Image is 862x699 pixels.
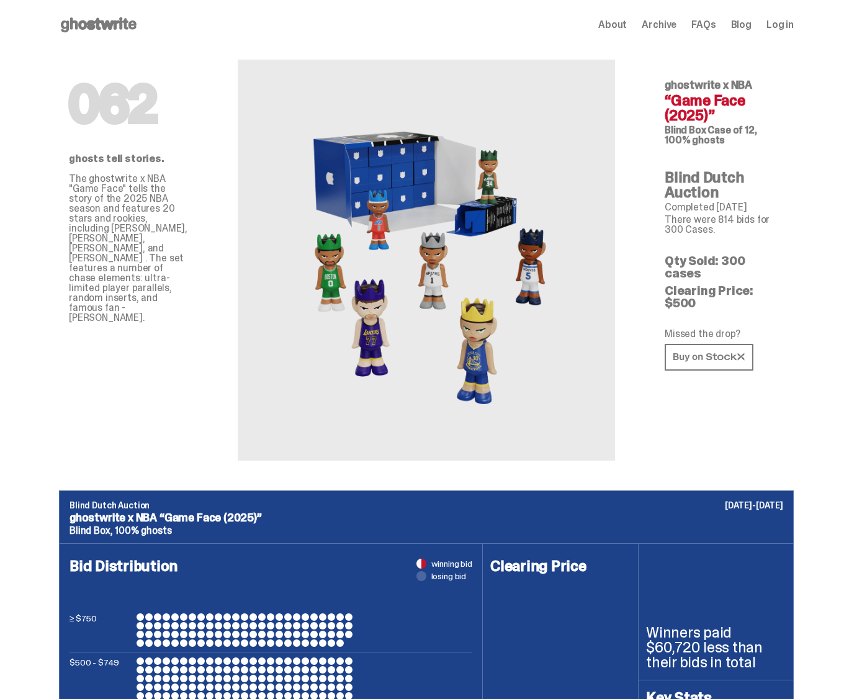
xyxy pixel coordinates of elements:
[665,215,784,235] p: There were 814 bids for 300 Cases.
[431,559,472,568] span: winning bid
[490,559,631,574] h4: Clearing Price
[665,78,752,92] span: ghostwrite x NBA
[70,613,132,647] p: ≥ $750
[69,154,188,164] p: ghosts tell stories.
[766,20,794,30] a: Log in
[731,20,752,30] a: Blog
[290,89,563,431] img: NBA&ldquo;Game Face (2025)&rdquo;
[665,255,784,279] p: Qty Sold: 300 cases
[69,174,188,323] p: The ghostwrite x NBA "Game Face" tells the story of the 2025 NBA season and features 20 stars and...
[70,524,112,537] span: Blind Box,
[69,79,188,129] h1: 062
[665,124,706,137] span: Blind Box
[642,20,676,30] a: Archive
[70,501,783,510] p: Blind Dutch Auction
[665,284,784,309] p: Clearing Price: $500
[665,202,784,212] p: Completed [DATE]
[665,329,784,339] p: Missed the drop?
[431,572,467,580] span: losing bid
[665,93,784,123] h4: “Game Face (2025)”
[665,124,757,147] span: Case of 12, 100% ghosts
[725,501,783,510] p: [DATE]-[DATE]
[665,170,784,200] h4: Blind Dutch Auction
[70,559,472,613] h4: Bid Distribution
[691,20,716,30] a: FAQs
[70,512,783,523] p: ghostwrite x NBA “Game Face (2025)”
[646,625,786,670] p: Winners paid $60,720 less than their bids in total
[115,524,171,537] span: 100% ghosts
[598,20,627,30] a: About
